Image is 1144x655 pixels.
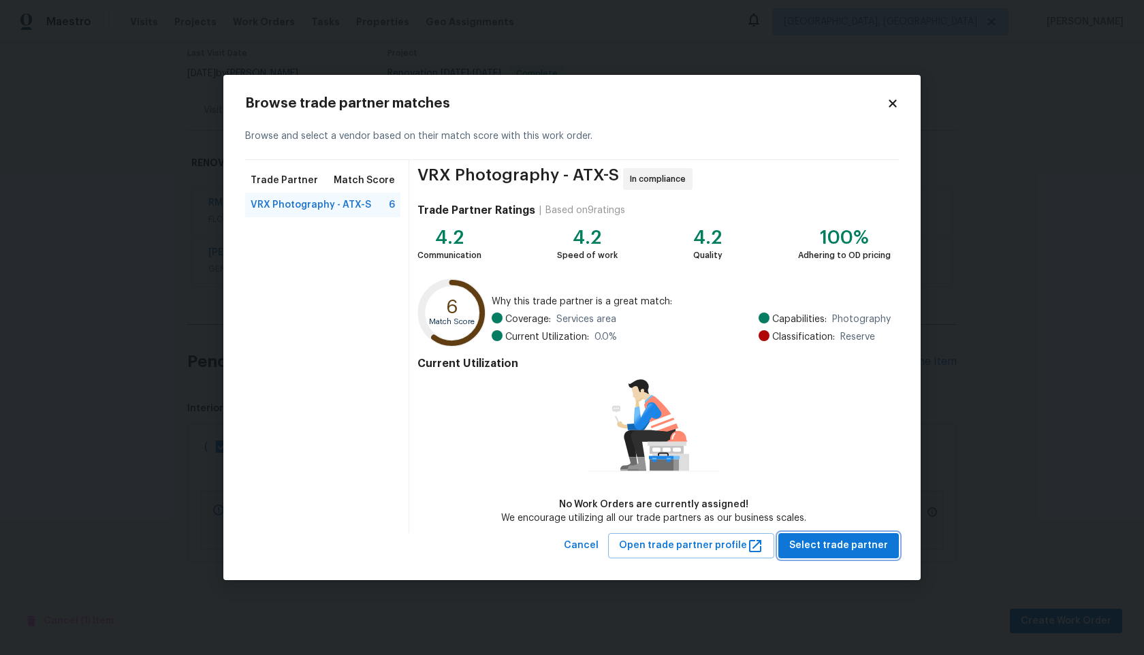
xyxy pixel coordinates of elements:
span: 0.0 % [594,330,617,344]
h4: Current Utilization [417,357,891,370]
span: Capabilities: [772,313,827,326]
span: VRX Photography - ATX-S [417,168,619,190]
div: We encourage utilizing all our trade partners as our business scales. [501,511,806,525]
span: Reserve [840,330,875,344]
div: Quality [693,249,722,262]
span: Why this trade partner is a great match: [492,295,891,308]
div: Based on 9 ratings [545,204,625,217]
div: 100% [798,231,891,244]
div: Adhering to OD pricing [798,249,891,262]
span: Open trade partner profile [619,537,763,554]
div: Speed of work [557,249,618,262]
span: Services area [556,313,616,326]
h2: Browse trade partner matches [245,97,887,110]
span: Trade Partner [251,174,318,187]
div: Browse and select a vendor based on their match score with this work order. [245,113,899,160]
span: 6 [389,198,395,212]
div: 4.2 [417,231,481,244]
span: VRX Photography - ATX-S [251,198,371,212]
button: Open trade partner profile [608,533,774,558]
div: 4.2 [557,231,618,244]
span: Current Utilization: [505,330,589,344]
button: Cancel [558,533,604,558]
h4: Trade Partner Ratings [417,204,535,217]
span: Cancel [564,537,599,554]
span: Select trade partner [789,537,888,554]
div: 4.2 [693,231,722,244]
div: No Work Orders are currently assigned! [501,498,806,511]
text: 6 [446,298,458,317]
div: Communication [417,249,481,262]
div: | [535,204,545,217]
span: Coverage: [505,313,551,326]
button: Select trade partner [778,533,899,558]
span: Classification: [772,330,835,344]
span: Match Score [334,174,395,187]
span: In compliance [630,172,691,186]
span: Photography [832,313,891,326]
text: Match Score [429,319,475,326]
